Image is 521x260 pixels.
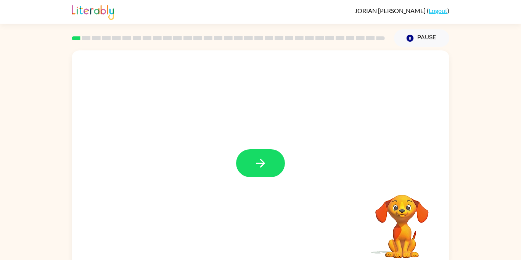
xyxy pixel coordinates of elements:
img: Literably [72,3,114,20]
span: JORIAN [PERSON_NAME] [355,7,427,14]
div: ( ) [355,7,449,14]
video: Your browser must support playing .mp4 files to use Literably. Please try using another browser. [364,183,440,259]
a: Logout [429,7,447,14]
button: Pause [394,29,449,47]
